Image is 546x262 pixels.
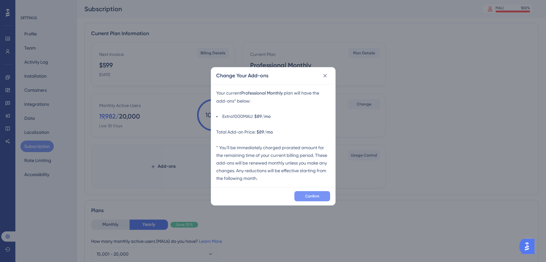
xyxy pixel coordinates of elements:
span: Confirm [305,194,319,199]
div: Your current plan will have the add-ons* below: [216,89,330,105]
span: Professional Monthly [241,90,284,96]
div: * You'll be immediately charged prorated amount for the remaining time of your current billing pe... [216,144,330,182]
iframe: UserGuiding AI Assistant Launcher [519,237,538,256]
div: Total Add-on Price: [216,128,330,136]
li: Extra 1000 MAU: [216,112,330,120]
h2: Change Your Add-ons [216,72,268,80]
span: $89/mo [254,114,271,119]
span: $89/mo [257,129,273,135]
